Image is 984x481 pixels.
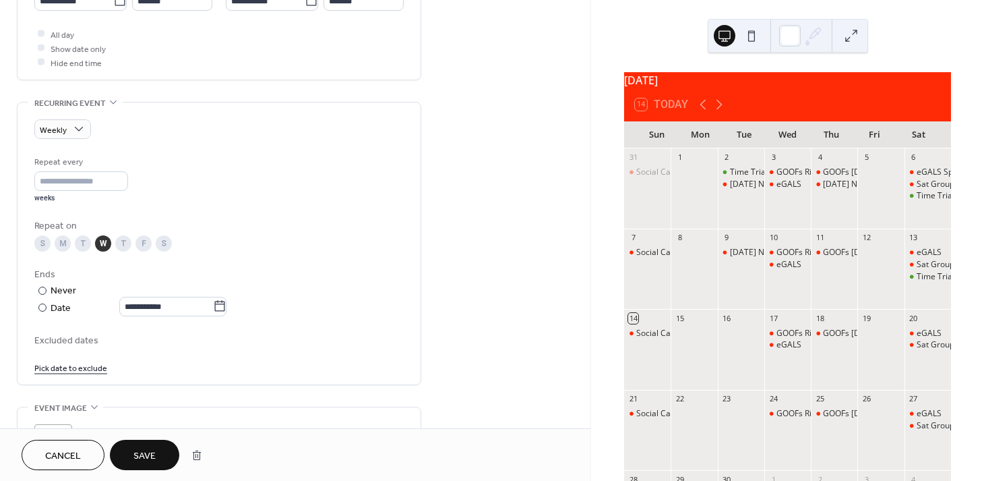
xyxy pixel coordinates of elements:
[776,179,801,190] div: eGALS
[809,121,853,148] div: Thu
[904,328,951,339] div: eGALS
[815,233,825,243] div: 11
[675,394,685,404] div: 22
[51,28,74,42] span: All day
[823,247,896,258] div: GOOFs [DATE] Ride
[730,167,826,178] div: Time Trial [DATE] 6:30PM
[34,155,125,169] div: Repeat every
[904,271,951,283] div: Time Trial Saturday 9AM
[34,268,401,282] div: Ends
[764,328,811,339] div: GOOFs Ride
[823,408,896,420] div: GOOFs [DATE] Ride
[95,235,111,252] div: W
[904,247,951,258] div: eGALS
[776,247,821,258] div: GOOFs Ride
[40,122,67,138] span: Weekly
[917,339,973,351] div: Sat Group Ride
[624,247,671,258] div: Social Cafe Ride
[811,408,857,420] div: GOOFs Thursday Ride
[815,394,825,404] div: 25
[34,235,51,252] div: S
[675,152,685,163] div: 1
[675,233,685,243] div: 8
[624,167,671,178] div: Social Cafe Ride - 8AM
[904,408,951,420] div: eGALS
[635,121,679,148] div: Sun
[909,152,919,163] div: 6
[768,233,778,243] div: 10
[764,339,811,351] div: eGALS
[636,408,696,420] div: Social Cafe Ride
[768,394,778,404] div: 24
[156,235,172,252] div: S
[768,313,778,323] div: 17
[722,233,732,243] div: 9
[768,152,778,163] div: 3
[776,328,821,339] div: GOOFs Ride
[823,328,896,339] div: GOOFs [DATE] Ride
[904,190,951,202] div: Time Trial Saturday 9AM
[34,424,72,462] div: ;
[22,440,104,470] button: Cancel
[811,328,857,339] div: GOOFs Thursday Ride
[861,233,871,243] div: 12
[853,121,897,148] div: Fri
[776,167,821,178] div: GOOFs Ride
[628,152,638,163] div: 31
[896,121,940,148] div: Sat
[718,167,764,178] div: Time Trial Tuesday 6:30PM
[51,56,102,70] span: Hide end time
[133,449,156,463] span: Save
[823,179,890,190] div: [DATE] Night Ride
[917,179,973,190] div: Sat Group Ride
[722,152,732,163] div: 2
[909,233,919,243] div: 13
[730,247,797,258] div: [DATE] Night Ride
[764,247,811,258] div: GOOFs Ride
[636,328,696,339] div: Social Cafe Ride
[624,408,671,420] div: Social Cafe Ride
[624,72,951,88] div: [DATE]
[34,96,106,111] span: Recurring event
[55,235,71,252] div: M
[764,259,811,271] div: eGALS
[909,394,919,404] div: 27
[34,219,401,233] div: Repeat on
[718,247,764,258] div: Tuesday Night Ride
[815,313,825,323] div: 18
[917,247,942,258] div: eGALS
[904,339,951,351] div: Sat Group Ride
[904,259,951,271] div: Sat Group Ride
[909,313,919,323] div: 20
[904,167,951,178] div: eGALS Special Ride
[675,313,685,323] div: 15
[815,152,825,163] div: 4
[624,328,671,339] div: Social Cafe Ride
[823,167,896,178] div: GOOFs [DATE] Ride
[51,284,77,298] div: Never
[730,179,797,190] div: [DATE] Night Ride
[764,408,811,420] div: GOOFs Ride
[917,259,973,271] div: Sat Group Ride
[34,361,107,375] span: Pick date to exclude
[722,313,732,323] div: 16
[811,247,857,258] div: GOOFs Thursday Ride
[764,179,811,190] div: eGALS
[34,333,404,347] span: Excluded dates
[722,121,766,148] div: Tue
[718,179,764,190] div: Tuesday Night Ride
[636,167,720,178] div: Social Cafe Ride - 8AM
[904,420,951,432] div: Sat Group Ride
[917,420,973,432] div: Sat Group Ride
[51,42,106,56] span: Show date only
[135,235,152,252] div: F
[861,394,871,404] div: 26
[110,440,179,470] button: Save
[811,167,857,178] div: GOOFs Thursday Ride
[75,235,91,252] div: T
[636,247,696,258] div: Social Cafe Ride
[679,121,722,148] div: Mon
[628,394,638,404] div: 21
[861,313,871,323] div: 19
